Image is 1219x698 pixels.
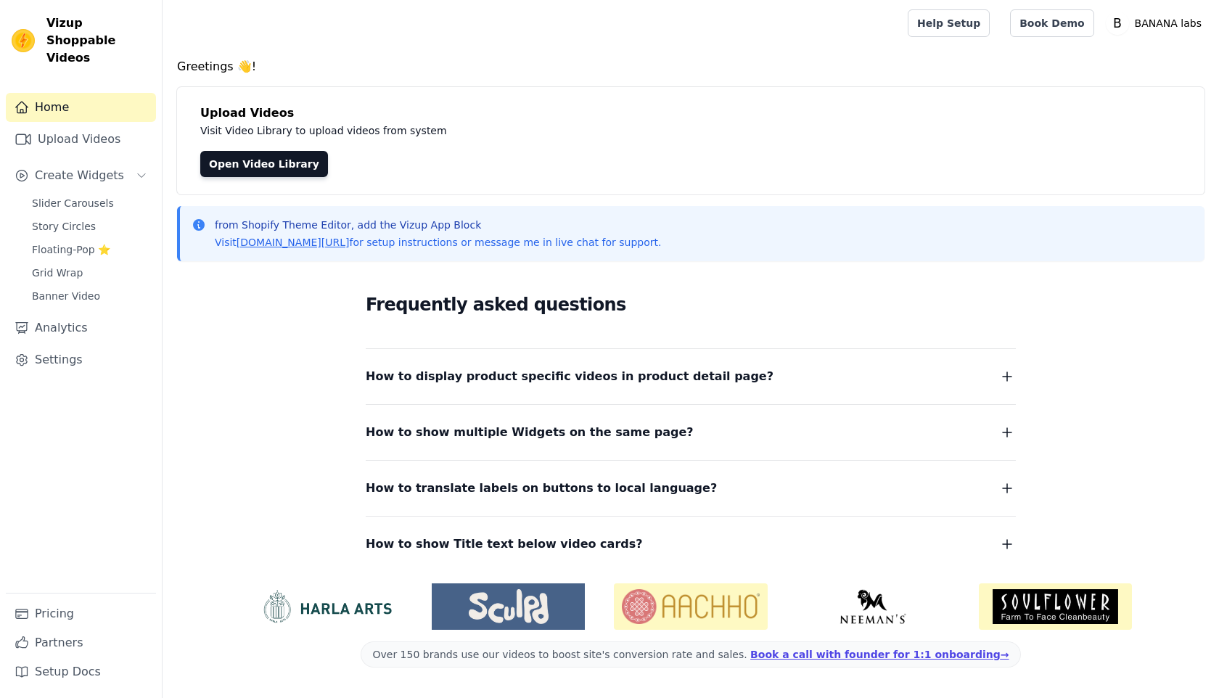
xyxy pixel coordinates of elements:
img: Aachho [614,583,767,630]
a: Book Demo [1010,9,1093,37]
span: Create Widgets [35,167,124,184]
a: Slider Carousels [23,193,156,213]
a: Upload Videos [6,125,156,154]
img: Neeman's [797,589,950,624]
a: [DOMAIN_NAME][URL] [237,237,350,248]
h4: Upload Videos [200,104,1181,122]
img: HarlaArts [250,589,403,624]
span: Banner Video [32,289,100,303]
button: Create Widgets [6,161,156,190]
a: Help Setup [908,9,990,37]
img: Soulflower [979,583,1132,630]
button: B BANANA labs [1106,10,1207,36]
span: How to translate labels on buttons to local language? [366,478,717,498]
span: Grid Wrap [32,266,83,280]
button: How to show multiple Widgets on the same page? [366,422,1016,443]
img: Sculpd US [432,589,585,624]
p: BANANA labs [1129,10,1207,36]
button: How to display product specific videos in product detail page? [366,366,1016,387]
a: Pricing [6,599,156,628]
a: Banner Video [23,286,156,306]
p: Visit for setup instructions or message me in live chat for support. [215,235,661,250]
span: How to display product specific videos in product detail page? [366,366,773,387]
p: from Shopify Theme Editor, add the Vizup App Block [215,218,661,232]
h2: Frequently asked questions [366,290,1016,319]
button: How to show Title text below video cards? [366,534,1016,554]
p: Visit Video Library to upload videos from system [200,122,850,139]
a: Setup Docs [6,657,156,686]
h4: Greetings 👋! [177,58,1204,75]
a: Analytics [6,313,156,342]
a: Partners [6,628,156,657]
a: Home [6,93,156,122]
span: How to show multiple Widgets on the same page? [366,422,694,443]
span: Slider Carousels [32,196,114,210]
a: Story Circles [23,216,156,237]
a: Grid Wrap [23,263,156,283]
img: Vizup [12,29,35,52]
span: Vizup Shoppable Videos [46,15,150,67]
a: Settings [6,345,156,374]
a: Book a call with founder for 1:1 onboarding [750,649,1009,660]
text: B [1113,16,1122,30]
a: Floating-Pop ⭐ [23,239,156,260]
a: Open Video Library [200,151,328,177]
button: How to translate labels on buttons to local language? [366,478,1016,498]
span: How to show Title text below video cards? [366,534,643,554]
span: Floating-Pop ⭐ [32,242,110,257]
span: Story Circles [32,219,96,234]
